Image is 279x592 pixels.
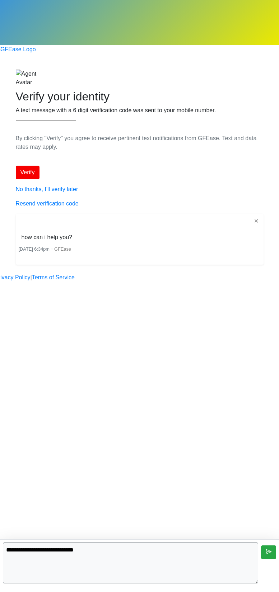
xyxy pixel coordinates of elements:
[16,106,264,115] p: A text message with a 6 digit verification code was sent to your mobile number.
[19,232,75,243] li: how can i help you?
[16,90,264,103] h2: Verify your identity
[31,273,32,282] a: |
[16,70,48,87] img: Agent Avatar
[19,246,50,252] span: [DATE] 6:34pm
[32,273,75,282] a: Terms of Service
[16,186,78,192] a: No thanks, I'll verify later
[16,134,264,151] p: By clicking "Verify" you agree to receive pertinent text notifications from GFEase. Text and data...
[252,217,261,226] button: ✕
[16,166,39,179] button: Verify
[54,246,71,252] span: GFEase
[16,200,79,207] a: Resend verification code
[19,246,71,252] small: ・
